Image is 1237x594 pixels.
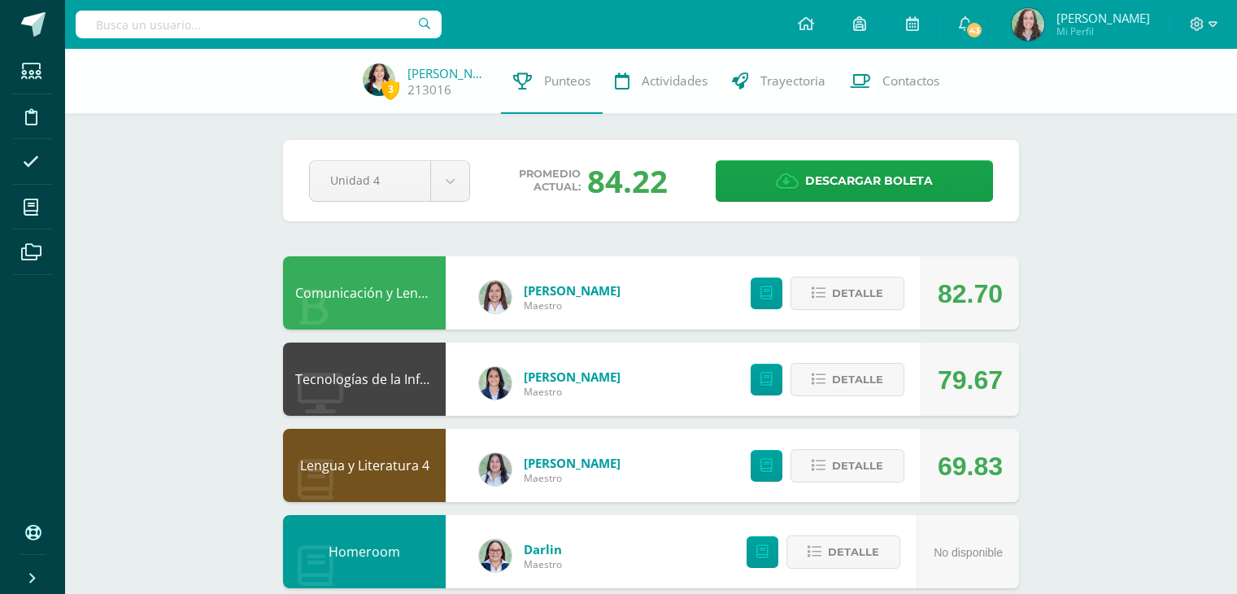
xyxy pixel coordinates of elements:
span: Maestro [524,385,621,399]
div: 82.70 [938,257,1003,330]
span: Actividades [642,72,708,90]
span: Descargar boleta [805,161,933,201]
a: [PERSON_NAME] [524,455,621,471]
button: Detalle [786,535,900,569]
div: 84.22 [587,159,668,202]
img: acecb51a315cac2de2e3deefdb732c9f.png [479,281,512,313]
button: Detalle [791,277,904,310]
a: Trayectoria [720,49,838,114]
span: Contactos [882,72,939,90]
a: [PERSON_NAME] [524,282,621,299]
span: Promedio actual: [519,168,581,194]
img: 19fd57cbccd203f7a017b6ab33572914.png [363,63,395,96]
div: Lengua y Literatura 4 [283,429,446,502]
img: 571966f00f586896050bf2f129d9ef0a.png [479,539,512,572]
span: 3 [381,79,399,99]
span: Trayectoria [760,72,825,90]
input: Busca un usuario... [76,11,442,38]
span: [PERSON_NAME] [1056,10,1150,26]
a: 213016 [407,81,451,98]
span: No disponible [934,546,1003,559]
a: Unidad 4 [310,161,469,201]
span: Maestro [524,299,621,312]
a: Actividades [603,49,720,114]
img: 7489ccb779e23ff9f2c3e89c21f82ed0.png [479,367,512,400]
span: Mi Perfil [1056,24,1150,38]
a: [PERSON_NAME] [407,65,489,81]
span: Detalle [832,365,883,395]
span: Detalle [828,537,879,567]
a: Contactos [838,49,952,114]
a: [PERSON_NAME] [524,369,621,385]
a: Punteos [501,49,603,114]
div: Comunicación y Lenguaje L3 Inglés 4 [283,256,446,330]
a: Darlin [524,541,562,557]
span: 43 [965,21,983,39]
span: Maestro [524,557,562,571]
span: Punteos [544,72,590,90]
div: Tecnologías de la Información y la Comunicación 4 [283,343,446,416]
span: Detalle [832,278,883,308]
span: Unidad 4 [330,161,410,199]
img: df6a3bad71d85cf97c4a6d1acf904499.png [479,453,512,486]
span: Maestro [524,471,621,485]
button: Detalle [791,363,904,396]
a: Descargar boleta [716,160,993,202]
div: Homeroom [283,515,446,588]
div: 69.83 [938,430,1003,503]
button: Detalle [791,449,904,483]
div: 79.67 [938,343,1003,417]
span: Detalle [832,451,883,481]
img: 3752133d52f33eb8572d150d85f25ab5.png [1012,8,1044,41]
